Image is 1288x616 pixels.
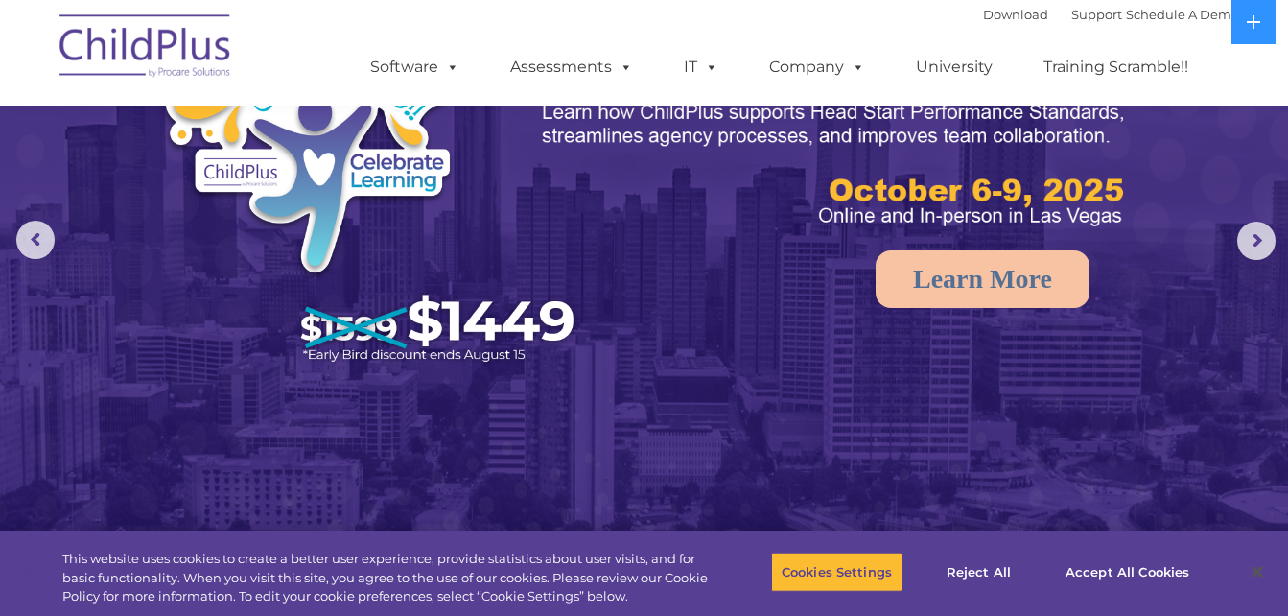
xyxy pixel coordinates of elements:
[983,7,1048,22] a: Download
[491,48,652,86] a: Assessments
[267,205,348,220] span: Phone number
[1024,48,1207,86] a: Training Scramble!!
[351,48,479,86] a: Software
[50,1,242,97] img: ChildPlus by Procare Solutions
[919,552,1039,592] button: Reject All
[983,7,1239,22] font: |
[897,48,1012,86] a: University
[267,127,325,141] span: Last name
[771,552,902,592] button: Cookies Settings
[876,250,1089,308] a: Learn More
[62,550,709,606] div: This website uses cookies to create a better user experience, provide statistics about user visit...
[1055,552,1200,592] button: Accept All Cookies
[665,48,738,86] a: IT
[1126,7,1239,22] a: Schedule A Demo
[750,48,884,86] a: Company
[1071,7,1122,22] a: Support
[1236,551,1278,593] button: Close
